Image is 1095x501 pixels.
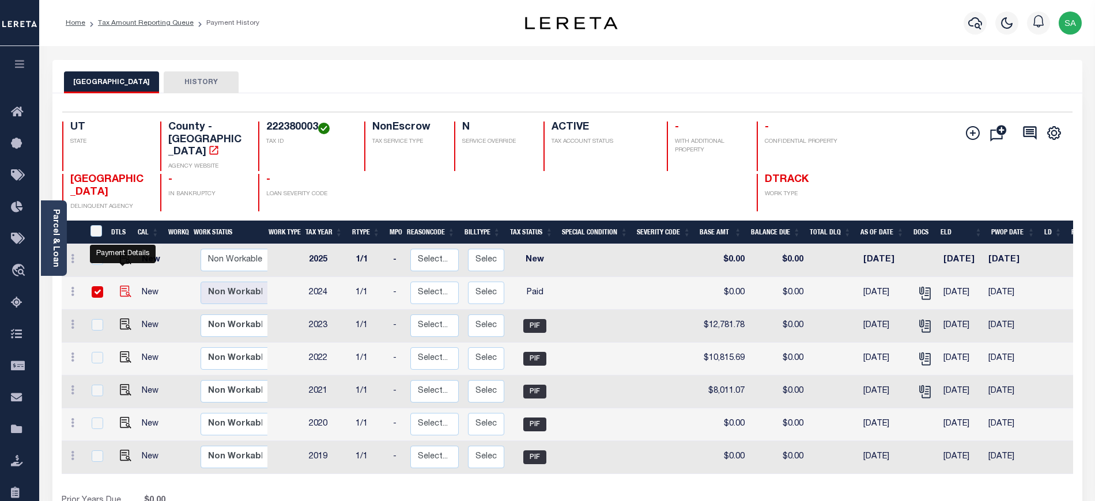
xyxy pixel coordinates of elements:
[1040,221,1067,244] th: LD: activate to sort column ascending
[137,408,169,441] td: New
[859,408,911,441] td: [DATE]
[266,122,351,134] h4: 222380003
[523,450,546,464] span: PIF
[984,343,1036,375] td: [DATE]
[304,244,351,277] td: 2025
[133,221,164,244] th: CAL: activate to sort column ascending
[351,408,388,441] td: 1/1
[90,245,156,263] div: Payment Details
[351,441,388,474] td: 1/1
[11,264,29,279] i: travel_explore
[348,221,385,244] th: RType: activate to sort column ascending
[859,375,911,408] td: [DATE]
[939,310,983,343] td: [DATE]
[372,122,440,134] h4: NonEscrow
[749,244,808,277] td: $0.00
[388,277,406,310] td: -
[266,138,351,146] p: TAX ID
[98,20,194,26] a: Tax Amount Reporting Queue
[552,138,653,146] p: TAX ACCOUNT STATUS
[939,277,983,310] td: [DATE]
[388,343,406,375] td: -
[859,343,911,375] td: [DATE]
[304,408,351,441] td: 2020
[84,221,107,244] th: &nbsp;
[699,277,750,310] td: $0.00
[351,244,388,277] td: 1/1
[805,221,856,244] th: Total DLQ: activate to sort column ascending
[137,277,169,310] td: New
[749,441,808,474] td: $0.00
[266,174,270,185] span: -
[460,221,505,244] th: BillType: activate to sort column ascending
[523,352,546,366] span: PIF
[304,375,351,408] td: 2021
[505,221,558,244] th: Tax Status: activate to sort column ascending
[304,441,351,474] td: 2019
[168,174,172,185] span: -
[388,408,406,441] td: -
[351,343,388,375] td: 1/1
[168,122,244,159] h4: County - [GEOGRAPHIC_DATA]
[749,277,808,310] td: $0.00
[699,310,750,343] td: $12,781.78
[909,221,936,244] th: Docs
[749,375,808,408] td: $0.00
[372,138,440,146] p: TAX SERVICE TYPE
[70,174,144,198] span: [GEOGRAPHIC_DATA]
[304,277,351,310] td: 2024
[749,310,808,343] td: $0.00
[509,244,561,277] td: New
[699,343,750,375] td: $10,815.69
[984,441,1036,474] td: [DATE]
[523,418,546,431] span: PIF
[859,277,911,310] td: [DATE]
[859,441,911,474] td: [DATE]
[137,310,169,343] td: New
[552,122,653,134] h4: ACTIVE
[939,441,983,474] td: [DATE]
[388,244,406,277] td: -
[1059,12,1082,35] img: svg+xml;base64,PHN2ZyB4bWxucz0iaHR0cDovL3d3dy53My5vcmcvMjAwMC9zdmciIHBvaW50ZXItZXZlbnRzPSJub25lIi...
[632,221,695,244] th: Severity Code: activate to sort column ascending
[70,203,146,211] p: DELINQUENT AGENCY
[264,221,301,244] th: Work Type
[939,343,983,375] td: [DATE]
[765,122,769,132] span: -
[523,319,546,333] span: PIF
[351,277,388,310] td: 1/1
[70,122,146,134] h4: UT
[859,244,911,277] td: [DATE]
[939,408,983,441] td: [DATE]
[137,375,169,408] td: New
[765,138,841,146] p: CONFIDENTIAL PROPERTY
[675,122,679,132] span: -
[699,375,750,408] td: $8,011.07
[189,221,267,244] th: Work Status
[939,375,983,408] td: [DATE]
[388,310,406,343] td: -
[984,310,1036,343] td: [DATE]
[137,343,169,375] td: New
[859,310,911,343] td: [DATE]
[168,162,244,171] p: AGENCY WEBSITE
[987,221,1040,244] th: PWOP Date: activate to sort column ascending
[984,375,1036,408] td: [DATE]
[66,20,85,26] a: Home
[402,221,460,244] th: ReasonCode: activate to sort column ascending
[351,375,388,408] td: 1/1
[984,244,1036,277] td: [DATE]
[525,17,617,29] img: logo-dark.svg
[62,221,84,244] th: &nbsp;&nbsp;&nbsp;&nbsp;&nbsp;&nbsp;&nbsp;&nbsp;&nbsp;&nbsp;
[856,221,909,244] th: As of Date: activate to sort column ascending
[699,244,750,277] td: $0.00
[695,221,746,244] th: Base Amt: activate to sort column ascending
[164,71,239,93] button: HISTORY
[765,174,809,185] span: DTRACK
[107,221,133,244] th: DTLS
[462,138,530,146] p: SERVICE OVERRIDE
[51,209,59,267] a: Parcel & Loan
[699,441,750,474] td: $0.00
[70,138,146,146] p: STATE
[266,190,351,199] p: LOAN SEVERITY CODE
